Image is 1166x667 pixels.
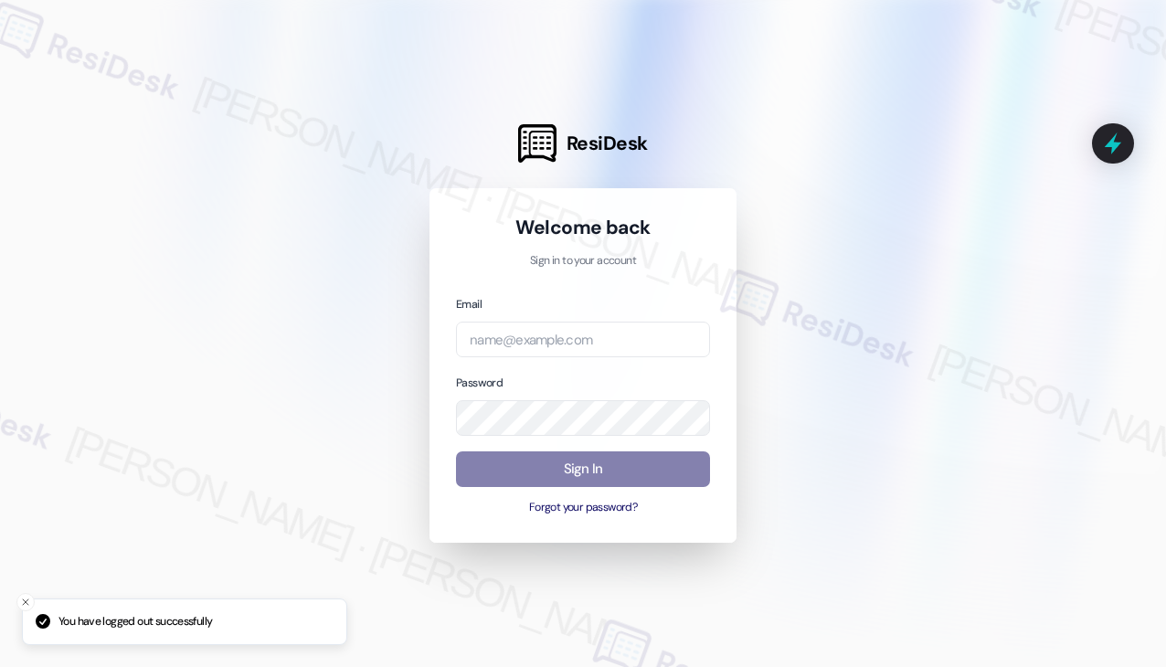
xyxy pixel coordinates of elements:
[16,593,35,611] button: Close toast
[456,215,710,240] h1: Welcome back
[518,124,556,163] img: ResiDesk Logo
[456,322,710,357] input: name@example.com
[456,500,710,516] button: Forgot your password?
[456,253,710,270] p: Sign in to your account
[456,376,503,390] label: Password
[456,297,482,312] label: Email
[567,131,648,156] span: ResiDesk
[58,614,212,630] p: You have logged out successfully
[456,451,710,487] button: Sign In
